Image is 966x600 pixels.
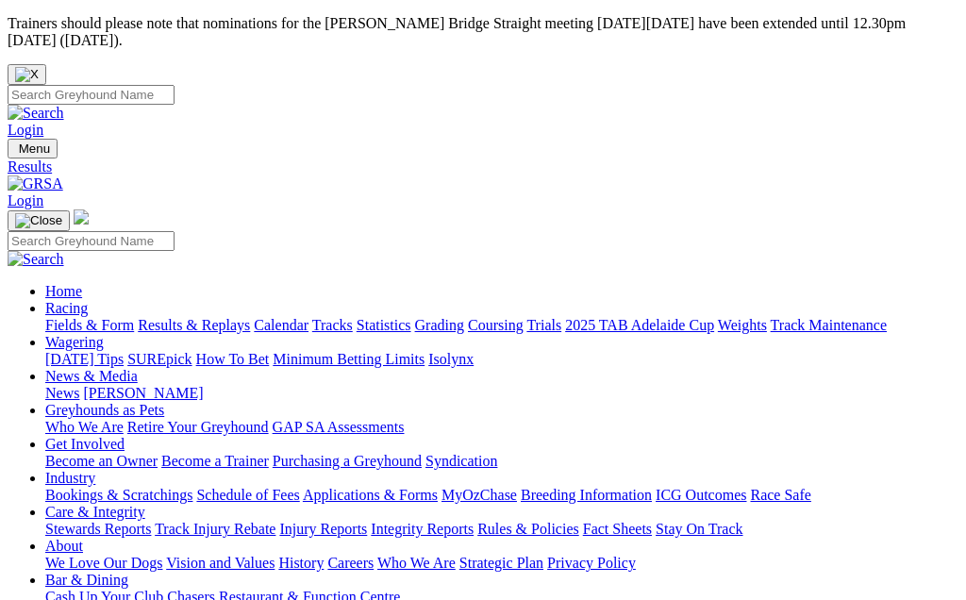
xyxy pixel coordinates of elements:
[45,419,124,435] a: Who We Are
[718,317,767,333] a: Weights
[8,85,175,105] input: Search
[83,385,203,401] a: [PERSON_NAME]
[278,555,324,571] a: History
[357,317,411,333] a: Statistics
[8,64,46,85] button: Close
[8,139,58,158] button: Toggle navigation
[45,555,958,572] div: About
[428,351,474,367] a: Isolynx
[45,300,88,316] a: Racing
[166,555,275,571] a: Vision and Values
[45,521,958,538] div: Care & Integrity
[8,210,70,231] button: Toggle navigation
[750,487,810,503] a: Race Safe
[45,385,79,401] a: News
[526,317,561,333] a: Trials
[45,470,95,486] a: Industry
[8,15,958,49] p: Trainers should please note that nominations for the [PERSON_NAME] Bridge Straight meeting [DATE]...
[196,487,299,503] a: Schedule of Fees
[161,453,269,469] a: Become a Trainer
[415,317,464,333] a: Grading
[45,487,192,503] a: Bookings & Scratchings
[377,555,456,571] a: Who We Are
[547,555,636,571] a: Privacy Policy
[45,555,162,571] a: We Love Our Dogs
[8,192,43,208] a: Login
[279,521,367,537] a: Injury Reports
[312,317,353,333] a: Tracks
[441,487,517,503] a: MyOzChase
[45,436,125,452] a: Get Involved
[8,175,63,192] img: GRSA
[15,67,39,82] img: X
[583,521,652,537] a: Fact Sheets
[425,453,497,469] a: Syndication
[8,231,175,251] input: Search
[303,487,438,503] a: Applications & Forms
[45,283,82,299] a: Home
[45,402,164,418] a: Greyhounds as Pets
[19,142,50,156] span: Menu
[273,419,405,435] a: GAP SA Assessments
[459,555,543,571] a: Strategic Plan
[8,105,64,122] img: Search
[468,317,524,333] a: Coursing
[45,368,138,384] a: News & Media
[8,251,64,268] img: Search
[656,521,742,537] a: Stay On Track
[15,213,62,228] img: Close
[45,334,104,350] a: Wagering
[45,351,958,368] div: Wagering
[45,453,958,470] div: Get Involved
[45,317,134,333] a: Fields & Form
[8,158,958,175] a: Results
[45,317,958,334] div: Racing
[127,351,192,367] a: SUREpick
[327,555,374,571] a: Careers
[45,504,145,520] a: Care & Integrity
[155,521,275,537] a: Track Injury Rebate
[45,453,158,469] a: Become an Owner
[273,453,422,469] a: Purchasing a Greyhound
[45,572,128,588] a: Bar & Dining
[521,487,652,503] a: Breeding Information
[45,521,151,537] a: Stewards Reports
[45,419,958,436] div: Greyhounds as Pets
[138,317,250,333] a: Results & Replays
[371,521,474,537] a: Integrity Reports
[196,351,270,367] a: How To Bet
[565,317,714,333] a: 2025 TAB Adelaide Cup
[127,419,269,435] a: Retire Your Greyhound
[45,385,958,402] div: News & Media
[74,209,89,225] img: logo-grsa-white.png
[45,538,83,554] a: About
[477,521,579,537] a: Rules & Policies
[656,487,746,503] a: ICG Outcomes
[45,351,124,367] a: [DATE] Tips
[771,317,887,333] a: Track Maintenance
[45,487,958,504] div: Industry
[254,317,308,333] a: Calendar
[273,351,425,367] a: Minimum Betting Limits
[8,122,43,138] a: Login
